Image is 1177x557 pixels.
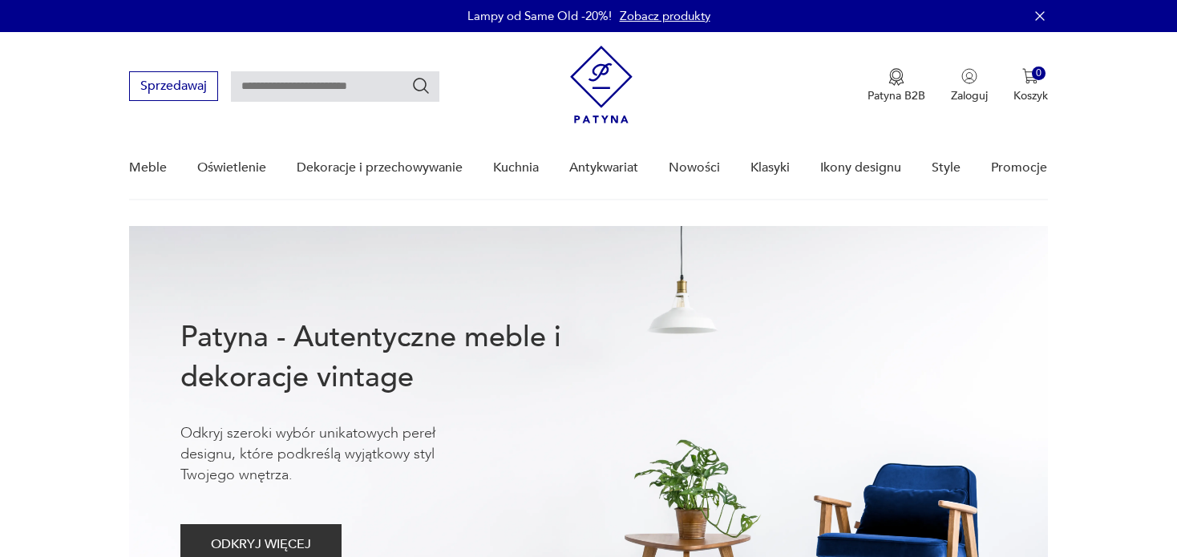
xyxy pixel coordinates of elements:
[129,82,218,93] a: Sprzedawaj
[1013,68,1048,103] button: 0Koszyk
[180,317,613,398] h1: Patyna - Autentyczne meble i dekoracje vintage
[868,88,925,103] p: Patyna B2B
[932,137,961,199] a: Style
[493,137,539,199] a: Kuchnia
[750,137,790,199] a: Klasyki
[1032,67,1046,80] div: 0
[991,137,1047,199] a: Promocje
[129,137,167,199] a: Meble
[951,68,988,103] button: Zaloguj
[620,8,710,24] a: Zobacz produkty
[1013,88,1048,103] p: Koszyk
[570,46,633,123] img: Patyna - sklep z meblami i dekoracjami vintage
[411,76,431,95] button: Szukaj
[669,137,720,199] a: Nowości
[180,423,485,486] p: Odkryj szeroki wybór unikatowych pereł designu, które podkreślą wyjątkowy styl Twojego wnętrza.
[820,137,901,199] a: Ikony designu
[1022,68,1038,84] img: Ikona koszyka
[951,88,988,103] p: Zaloguj
[129,71,218,101] button: Sprzedawaj
[197,137,266,199] a: Oświetlenie
[569,137,638,199] a: Antykwariat
[961,68,977,84] img: Ikonka użytkownika
[180,540,342,551] a: ODKRYJ WIĘCEJ
[868,68,925,103] button: Patyna B2B
[297,137,463,199] a: Dekoracje i przechowywanie
[888,68,904,86] img: Ikona medalu
[467,8,612,24] p: Lampy od Same Old -20%!
[868,68,925,103] a: Ikona medaluPatyna B2B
